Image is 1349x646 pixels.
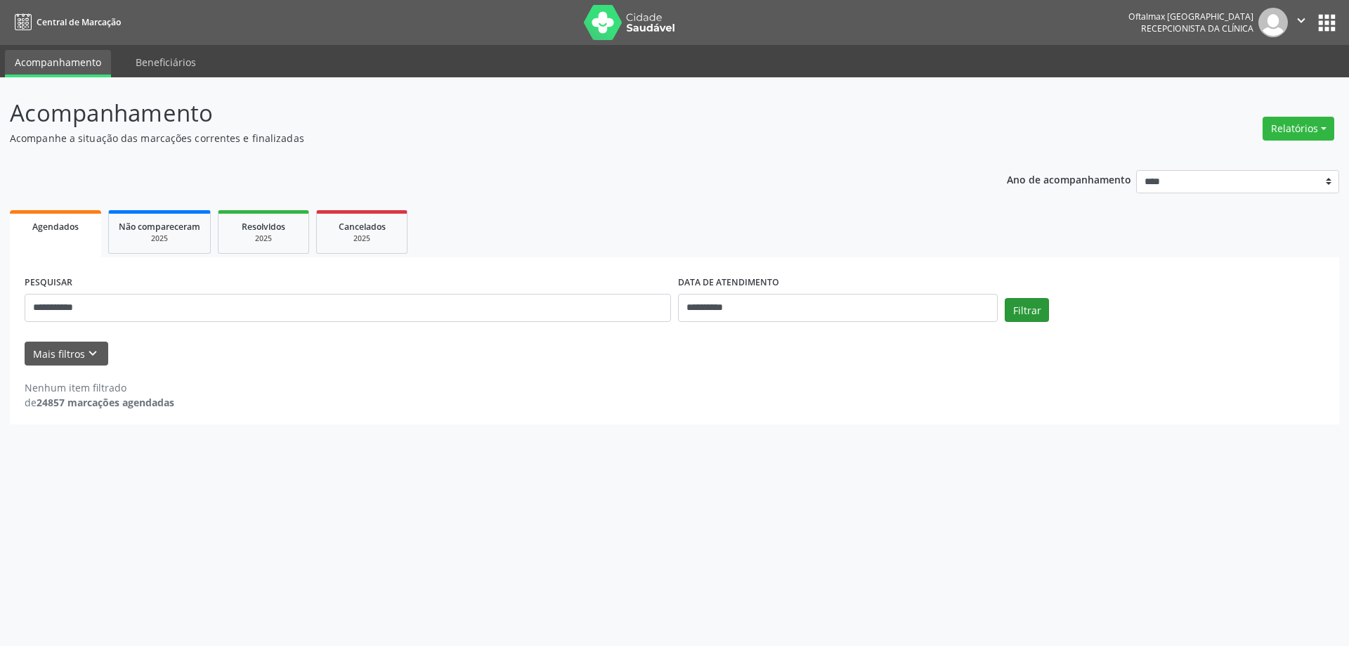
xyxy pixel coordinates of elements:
[10,131,940,146] p: Acompanhe a situação das marcações correntes e finalizadas
[25,272,72,294] label: PESQUISAR
[678,272,779,294] label: DATA DE ATENDIMENTO
[85,346,100,361] i: keyboard_arrow_down
[126,50,206,75] a: Beneficiários
[37,16,121,28] span: Central de Marcação
[1005,298,1049,322] button: Filtrar
[37,396,174,409] strong: 24857 marcações agendadas
[32,221,79,233] span: Agendados
[1141,22,1253,34] span: Recepcionista da clínica
[119,221,200,233] span: Não compareceram
[10,11,121,34] a: Central de Marcação
[25,395,174,410] div: de
[119,233,200,244] div: 2025
[5,50,111,77] a: Acompanhamento
[1128,11,1253,22] div: Oftalmax [GEOGRAPHIC_DATA]
[242,221,285,233] span: Resolvidos
[25,342,108,366] button: Mais filtroskeyboard_arrow_down
[1315,11,1339,35] button: apps
[228,233,299,244] div: 2025
[1288,8,1315,37] button: 
[1007,170,1131,188] p: Ano de acompanhamento
[339,221,386,233] span: Cancelados
[25,380,174,395] div: Nenhum item filtrado
[10,96,940,131] p: Acompanhamento
[1293,13,1309,28] i: 
[1258,8,1288,37] img: img
[327,233,397,244] div: 2025
[1263,117,1334,141] button: Relatórios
